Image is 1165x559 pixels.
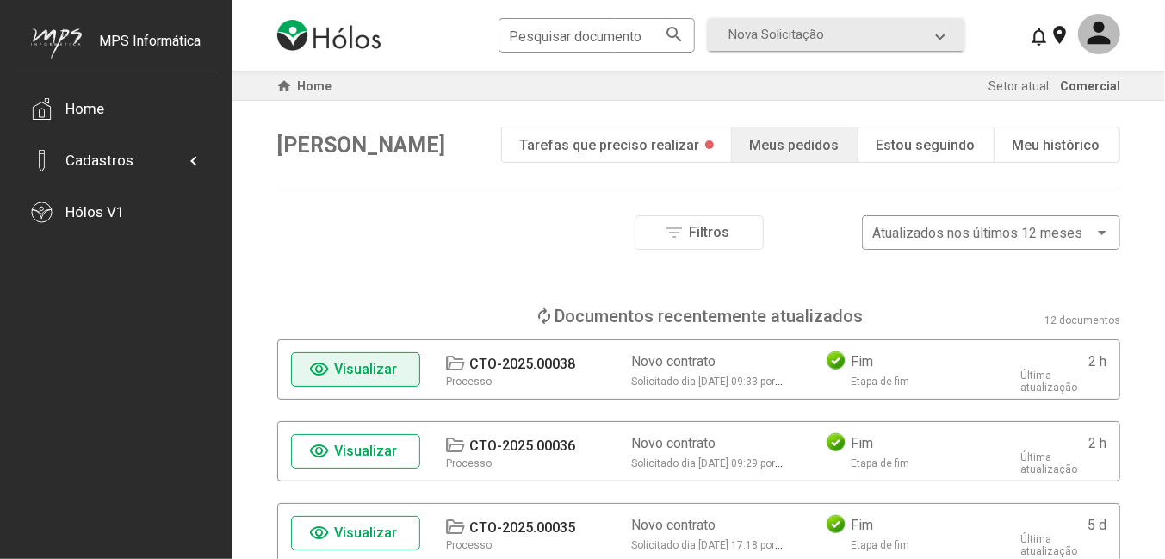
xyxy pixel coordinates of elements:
[1049,24,1069,45] mat-icon: location_on
[65,152,133,169] div: Cadastros
[446,457,492,469] div: Processo
[291,352,420,387] button: Visualizar
[446,539,492,551] div: Processo
[851,376,909,388] div: Etapa de fim
[277,133,445,158] span: [PERSON_NAME]
[446,376,492,388] div: Processo
[335,443,398,459] span: Visualizar
[988,79,1051,93] span: Setor atual:
[664,222,685,243] mat-icon: filter_list
[335,361,398,377] span: Visualizar
[1088,517,1106,533] div: 5 d
[310,523,331,543] mat-icon: visibility
[851,353,873,370] div: Fim
[274,76,294,96] mat-icon: home
[469,519,575,536] div: CTO-2025.00035
[851,457,909,469] div: Etapa de fim
[1012,137,1100,153] div: Meu histórico
[444,353,465,374] mat-icon: folder_open
[297,79,332,93] span: Home
[310,359,331,380] mat-icon: visibility
[1088,435,1106,451] div: 2 h
[65,100,104,117] div: Home
[1088,353,1106,370] div: 2 h
[664,23,685,44] mat-icon: search
[99,33,201,76] div: MPS Informática
[291,516,420,550] button: Visualizar
[708,18,964,51] mat-expansion-panel-header: Nova Solicitação
[689,224,729,240] span: Filtros
[65,203,125,220] div: Hólos V1
[1020,533,1106,557] div: Última atualização
[728,27,824,42] span: Nova Solicitação
[631,435,716,451] div: Novo contrato
[277,20,381,51] img: logo-holos.png
[555,306,864,326] div: Documentos recentemente atualizados
[535,306,555,326] mat-icon: loop
[291,434,420,469] button: Visualizar
[469,356,575,372] div: CTO-2025.00038
[469,438,575,454] div: CTO-2025.00036
[31,28,82,59] img: mps-image-cropped.png
[851,539,909,551] div: Etapa de fim
[1060,79,1120,93] span: Comercial
[851,517,873,533] div: Fim
[335,525,398,541] span: Visualizar
[851,435,873,451] div: Fim
[872,225,1082,241] span: Atualizados nos últimos 12 meses
[631,517,716,533] div: Novo contrato
[631,353,716,370] div: Novo contrato
[519,137,699,153] div: Tarefas que preciso realizar
[1020,451,1106,475] div: Última atualização
[1020,370,1106,394] div: Última atualização
[31,134,201,186] mat-expansion-panel-header: Cadastros
[1044,314,1120,326] div: 12 documentos
[444,517,465,537] mat-icon: folder_open
[635,215,764,250] button: Filtros
[749,137,839,153] div: Meus pedidos
[444,435,465,456] mat-icon: folder_open
[310,441,331,462] mat-icon: visibility
[876,137,975,153] div: Estou seguindo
